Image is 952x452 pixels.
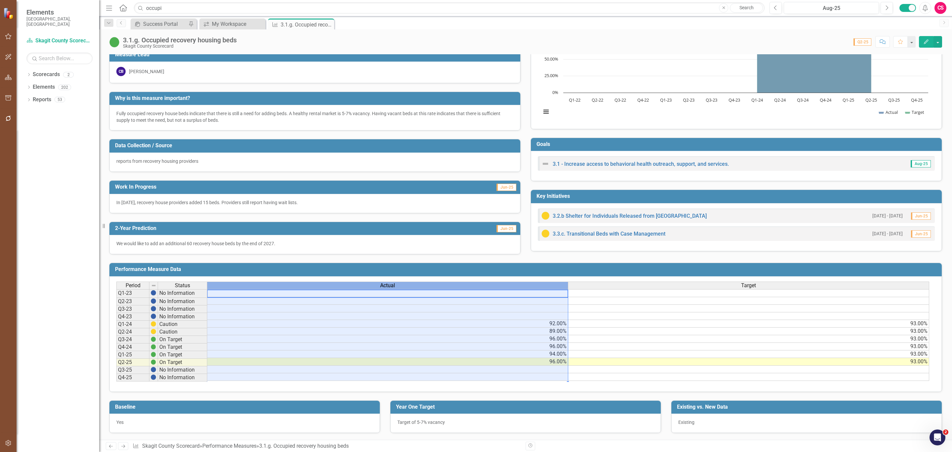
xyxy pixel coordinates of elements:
[212,20,264,28] div: My Workspace
[541,107,551,116] button: View chart menu, Chart
[553,231,665,237] a: 3.3.c. Transitional Beds with Case Management
[116,321,149,328] td: Q1-24
[872,231,903,237] small: [DATE] - [DATE]
[33,83,55,91] a: Elements
[552,89,558,95] text: 0%
[207,328,568,335] td: 89.00%
[207,335,568,343] td: 96.00%
[660,97,672,103] text: Q1-23
[158,313,207,321] td: No Information
[544,72,558,78] text: 25.00%
[158,336,207,343] td: On Target
[911,230,931,238] span: Jun-25
[33,96,51,104] a: Reports
[865,97,877,103] text: Q2-25
[888,97,900,103] text: Q3-25
[115,52,517,58] h3: Measure Lead
[116,328,149,336] td: Q2-24
[116,313,149,321] td: Q4-23
[55,97,65,103] div: 53
[568,328,929,335] td: 93.00%
[151,329,156,334] img: sfrc14wj0apFK7i6uMLHzQcA4OPujRDPEAR7BiHCO4KC5YBCJpog25WGCBEShUw04X9WHwAMKVh7OwAAAABJRU5ErkJggg==
[706,97,717,103] text: Q3-23
[132,20,187,28] a: Success Portal
[730,3,763,13] a: Search
[115,266,938,272] h3: Performance Measure Data
[729,97,740,103] text: Q4-23
[905,110,925,115] button: Show Target
[677,404,938,410] h3: Existing vs. New Data
[126,283,140,289] span: Period
[538,23,932,122] svg: Interactive chart
[853,38,871,46] span: Q2-25
[158,289,207,298] td: No Information
[207,320,568,328] td: 92.00%
[568,343,929,350] td: 93.00%
[207,358,568,366] td: 96.00%
[568,350,929,358] td: 93.00%
[26,53,93,64] input: Search Below...
[109,37,120,47] img: On Target
[158,351,207,359] td: On Target
[943,429,948,435] span: 2
[496,225,516,232] span: Jun-25
[115,225,384,231] h3: 2-Year Prediction
[116,351,149,359] td: Q1-25
[911,97,923,103] text: Q4-25
[116,420,124,425] span: Yes
[207,350,568,358] td: 94.00%
[158,321,207,328] td: Caution
[123,44,237,49] div: Skagit County Scorecard
[116,336,149,343] td: Q3-24
[175,283,190,289] span: Status
[151,306,156,311] img: 5IrRnKEJ6BiPSN5KCdQOFTDSB2zcNESImCplowt8AK+PXGIh7Es0AAAAASUVORK5CYII=
[202,443,257,449] a: Performance Measures
[158,305,207,313] td: No Information
[158,374,207,382] td: No Information
[151,344,156,349] img: lAAAAAElFTkSuQmCC
[207,343,568,350] td: 96.00%
[158,343,207,351] td: On Target
[541,160,549,168] img: Not Defined
[637,97,649,103] text: Q4-22
[797,97,809,103] text: Q3-24
[158,366,207,374] td: No Information
[151,321,156,327] img: sfrc14wj0apFK7i6uMLHzQcA4OPujRDPEAR7BiHCO4KC5YBCJpog25WGCBEShUw04X9WHwAMKVh7OwAAAABJRU5ErkJggg==
[741,283,756,289] span: Target
[774,97,786,103] text: Q2-24
[541,212,549,220] img: Caution
[615,97,626,103] text: Q3-22
[751,97,763,103] text: Q1-24
[116,366,149,374] td: Q3-25
[123,36,237,44] div: 3.1.g. Occupied recovery housing beds
[151,337,156,342] img: lAAAAAElFTkSuQmCC
[786,4,877,12] div: Aug-25
[912,109,924,115] text: Target
[116,110,513,123] p: Fully occupied recovery house beds indicate that there is still a need for adding beds. A healthy...
[536,141,938,147] h3: Goals
[115,95,517,101] h3: Why is this measure important?
[380,283,395,289] span: Actual
[538,23,935,122] div: Chart. Highcharts interactive chart.
[134,2,765,14] input: Search ClearPoint...
[116,158,513,164] p: reports from recovery housing providers
[541,230,549,238] img: Caution
[879,110,898,115] button: Show Actual
[536,193,938,199] h3: Key Initiatives
[930,429,945,445] iframe: Intercom live chat
[396,404,657,410] h3: Year One Target
[158,328,207,336] td: Caution
[143,20,187,28] div: Success Portal
[26,16,93,27] small: [GEOGRAPHIC_DATA], [GEOGRAPHIC_DATA]
[151,314,156,319] img: 5IrRnKEJ6BiPSN5KCdQOFTDSB2zcNESImCplowt8AK+PXGIh7Es0AAAAASUVORK5CYII=
[151,367,156,372] img: 5IrRnKEJ6BiPSN5KCdQOFTDSB2zcNESImCplowt8AK+PXGIh7Es0AAAAASUVORK5CYII=
[592,97,603,103] text: Q2-22
[158,359,207,366] td: On Target
[151,298,156,304] img: 5IrRnKEJ6BiPSN5KCdQOFTDSB2zcNESImCplowt8AK+PXGIh7Es0AAAAASUVORK5CYII=
[544,56,558,62] text: 50.00%
[3,8,15,19] img: ClearPoint Strategy
[151,283,156,288] img: 8DAGhfEEPCf229AAAAAElFTkSuQmCC
[934,2,946,14] button: CS
[678,420,694,425] span: Existing
[568,335,929,343] td: 93.00%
